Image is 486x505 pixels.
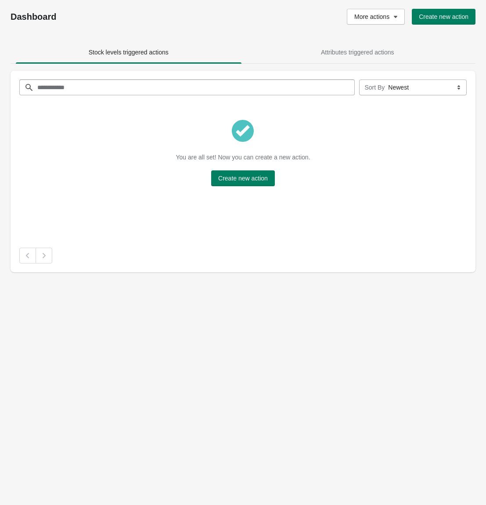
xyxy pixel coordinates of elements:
[11,11,198,22] h1: Dashboard
[211,170,275,186] button: Create new action
[176,153,310,162] p: You are all set! Now you can create a new action.
[419,13,468,20] span: Create new action
[354,13,389,20] span: More actions
[19,248,467,263] nav: Pagination
[321,49,394,56] span: Attributes triggered actions
[412,9,475,25] button: Create new action
[89,49,169,56] span: Stock levels triggered actions
[218,175,268,182] span: Create new action
[347,9,405,25] button: More actions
